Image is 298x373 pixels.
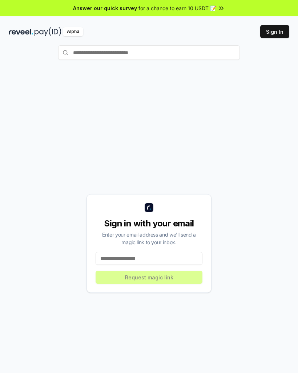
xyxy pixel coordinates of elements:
[145,203,153,212] img: logo_small
[35,27,61,36] img: pay_id
[96,218,202,229] div: Sign in with your email
[96,231,202,246] div: Enter your email address and we’ll send a magic link to your inbox.
[63,27,83,36] div: Alpha
[9,27,33,36] img: reveel_dark
[73,4,137,12] span: Answer our quick survey
[260,25,289,38] button: Sign In
[138,4,216,12] span: for a chance to earn 10 USDT 📝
